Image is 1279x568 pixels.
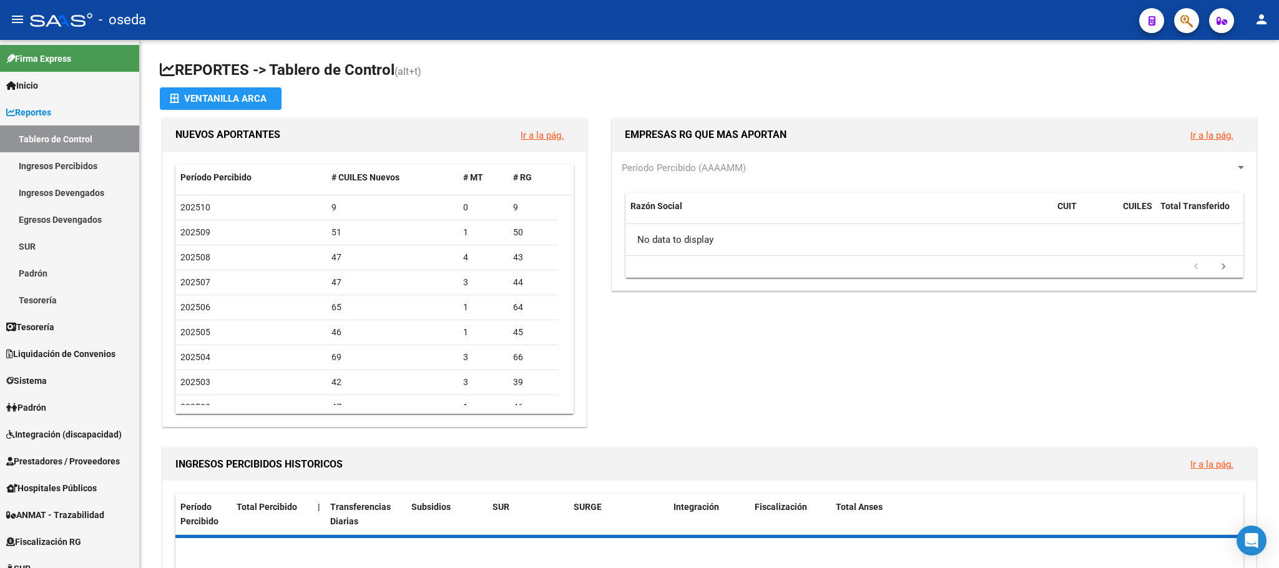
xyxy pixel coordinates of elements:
[1190,130,1233,141] a: Ir a la pág.
[755,502,807,512] span: Fiscalización
[513,200,553,215] div: 9
[6,454,120,468] span: Prestadores / Proveedores
[1180,124,1243,147] button: Ir a la pág.
[180,252,210,262] span: 202508
[331,250,454,265] div: 47
[318,502,320,512] span: |
[463,375,503,389] div: 3
[160,87,282,110] button: Ventanilla ARCA
[513,250,553,265] div: 43
[331,200,454,215] div: 9
[99,6,146,34] span: - oseda
[463,250,503,265] div: 4
[180,352,210,362] span: 202504
[6,481,97,495] span: Hospitales Públicos
[513,172,532,182] span: # RG
[331,400,454,414] div: 47
[180,202,210,212] span: 202510
[180,377,210,387] span: 202503
[331,375,454,389] div: 42
[511,124,574,147] button: Ir a la pág.
[1237,526,1267,556] div: Open Intercom Messenger
[180,227,210,237] span: 202509
[411,502,451,512] span: Subsidios
[513,225,553,240] div: 50
[458,164,508,191] datatable-header-cell: # MT
[331,325,454,340] div: 46
[463,275,503,290] div: 3
[508,164,558,191] datatable-header-cell: # RG
[180,302,210,312] span: 202506
[488,494,569,535] datatable-header-cell: SUR
[463,325,503,340] div: 1
[6,508,104,522] span: ANMAT - Trazabilidad
[630,201,682,211] span: Razón Social
[513,375,553,389] div: 39
[574,502,602,512] span: SURGE
[6,401,46,414] span: Padrón
[513,300,553,315] div: 64
[463,350,503,365] div: 3
[175,129,280,140] span: NUEVOS APORTANTES
[1184,260,1208,274] a: go to previous page
[175,494,232,535] datatable-header-cell: Período Percibido
[625,129,787,140] span: EMPRESAS RG QUE MAS APORTAN
[1160,201,1230,211] span: Total Transferido
[180,327,210,337] span: 202505
[463,172,483,182] span: # MT
[622,162,746,174] span: Período Percibido (AAAAMM)
[1118,193,1155,234] datatable-header-cell: CUILES
[1180,453,1243,476] button: Ir a la pág.
[331,275,454,290] div: 47
[1123,201,1152,211] span: CUILES
[180,502,218,526] span: Período Percibido
[394,66,421,77] span: (alt+t)
[326,164,459,191] datatable-header-cell: # CUILES Nuevos
[331,172,399,182] span: # CUILES Nuevos
[330,502,391,526] span: Transferencias Diarias
[1155,193,1243,234] datatable-header-cell: Total Transferido
[237,502,297,512] span: Total Percibido
[325,494,406,535] datatable-header-cell: Transferencias Diarias
[1212,260,1235,274] a: go to next page
[331,300,454,315] div: 65
[1052,193,1118,234] datatable-header-cell: CUIT
[10,12,25,27] mat-icon: menu
[1057,201,1077,211] span: CUIT
[463,200,503,215] div: 0
[625,193,1052,234] datatable-header-cell: Razón Social
[569,494,669,535] datatable-header-cell: SURGE
[6,374,47,388] span: Sistema
[313,494,325,535] datatable-header-cell: |
[521,130,564,141] a: Ir a la pág.
[160,60,1259,82] h1: REPORTES -> Tablero de Control
[463,225,503,240] div: 1
[6,347,115,361] span: Liquidación de Convenios
[6,535,81,549] span: Fiscalización RG
[513,275,553,290] div: 44
[1190,459,1233,470] a: Ir a la pág.
[1254,12,1269,27] mat-icon: person
[625,224,1243,255] div: No data to display
[513,350,553,365] div: 66
[170,87,272,110] div: Ventanilla ARCA
[6,320,54,334] span: Tesorería
[180,277,210,287] span: 202507
[331,350,454,365] div: 69
[232,494,313,535] datatable-header-cell: Total Percibido
[175,458,343,470] span: INGRESOS PERCIBIDOS HISTORICOS
[180,172,252,182] span: Período Percibido
[175,164,326,191] datatable-header-cell: Período Percibido
[750,494,831,535] datatable-header-cell: Fiscalización
[180,402,210,412] span: 202502
[6,52,71,66] span: Firma Express
[513,400,553,414] div: 46
[669,494,750,535] datatable-header-cell: Integración
[513,325,553,340] div: 45
[836,502,883,512] span: Total Anses
[406,494,488,535] datatable-header-cell: Subsidios
[463,400,503,414] div: 1
[6,79,38,92] span: Inicio
[6,428,122,441] span: Integración (discapacidad)
[492,502,509,512] span: SUR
